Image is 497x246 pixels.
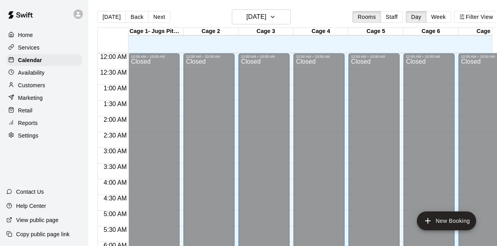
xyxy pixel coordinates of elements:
a: Marketing [6,92,82,104]
button: [DATE] [97,11,126,23]
a: Customers [6,79,82,91]
span: 1:30 AM [102,101,129,107]
button: add [417,211,476,230]
div: Cage 1- Jugs Pitching Machine add on available for $10 [128,28,183,35]
span: 5:30 AM [102,226,129,233]
div: 12:00 AM – 10:00 AM [351,55,397,59]
div: Cage 2 [183,28,238,35]
p: Retail [18,106,33,114]
span: 2:00 AM [102,116,129,123]
button: Rooms [352,11,381,23]
span: 5:00 AM [102,211,129,217]
button: Week [426,11,451,23]
a: Availability [6,67,82,79]
p: Calendar [18,56,42,64]
p: Home [18,31,33,39]
span: 4:00 AM [102,179,129,186]
p: Availability [18,69,45,77]
div: Cage 4 [293,28,348,35]
span: 3:00 AM [102,148,129,154]
h6: [DATE] [246,11,266,22]
button: Staff [381,11,403,23]
p: Settings [18,132,39,140]
a: Calendar [6,54,82,66]
a: Settings [6,130,82,141]
span: 1:00 AM [102,85,129,92]
span: 12:00 AM [98,53,129,60]
p: View public page [16,216,59,224]
div: Cage 3 [238,28,293,35]
div: 12:00 AM – 10:00 AM [406,55,452,59]
p: Reports [18,119,38,127]
div: Cage 6 [403,28,458,35]
p: Help Center [16,202,46,210]
div: 12:00 AM – 10:00 AM [241,55,287,59]
p: Marketing [18,94,43,102]
div: 12:00 AM – 10:00 AM [296,55,342,59]
p: Copy public page link [16,230,70,238]
button: Back [125,11,149,23]
button: [DATE] [232,9,291,24]
button: Day [406,11,426,23]
a: Reports [6,117,82,129]
button: Next [148,11,170,23]
p: Services [18,44,40,51]
div: Cage 5 [348,28,403,35]
a: Services [6,42,82,53]
span: 12:30 AM [98,69,129,76]
div: 12:00 AM – 10:00 AM [131,55,177,59]
div: 12:00 AM – 10:00 AM [186,55,232,59]
p: Contact Us [16,188,44,196]
p: Customers [18,81,45,89]
a: Home [6,29,82,41]
span: 4:30 AM [102,195,129,202]
span: 2:30 AM [102,132,129,139]
span: 3:30 AM [102,163,129,170]
a: Retail [6,105,82,116]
